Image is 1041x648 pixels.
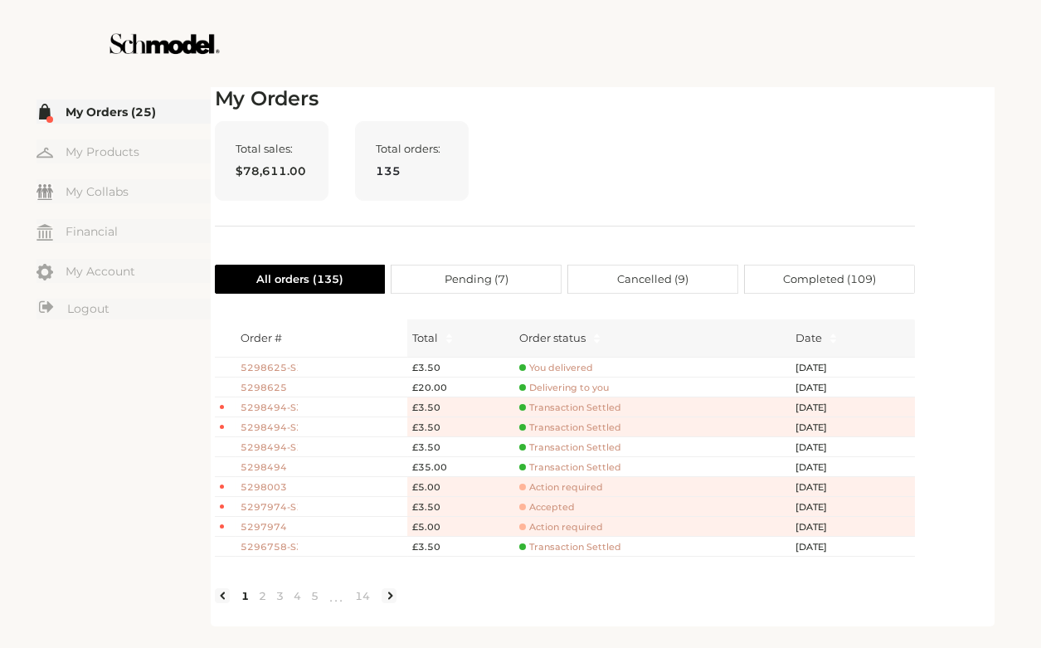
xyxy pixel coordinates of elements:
[36,224,53,241] img: my-financial.svg
[829,331,838,340] span: caret-up
[795,480,845,495] span: [DATE]
[289,588,306,603] a: 4
[795,421,845,435] span: [DATE]
[241,381,299,395] span: 5298625
[795,441,845,455] span: [DATE]
[795,381,845,395] span: [DATE]
[407,477,514,497] td: £5.00
[323,587,350,607] span: •••
[36,100,211,124] a: My Orders (25)
[241,480,299,495] span: 5298003
[407,537,514,557] td: £3.50
[795,460,845,475] span: [DATE]
[323,582,350,609] li: Next 5 Pages
[519,421,621,434] span: Transaction Settled
[271,588,289,603] a: 3
[795,500,845,514] span: [DATE]
[795,520,845,534] span: [DATE]
[36,104,53,120] img: my-order.svg
[829,337,838,346] span: caret-down
[241,540,299,554] span: 5296758-S3
[617,266,688,293] span: Cancelled ( 9 )
[519,461,621,474] span: Transaction Settled
[241,520,299,534] span: 5297974
[445,266,508,293] span: Pending ( 7 )
[36,144,53,161] img: my-hanger.svg
[236,142,308,155] span: Total sales:
[795,540,845,554] span: [DATE]
[36,259,211,283] a: My Account
[36,179,211,203] a: My Collabs
[519,382,609,394] span: Delivering to you
[376,162,448,180] span: 135
[215,588,230,603] li: Previous Page
[407,437,514,457] td: £3.50
[519,329,586,346] div: Order status
[236,319,408,358] th: Order #
[519,402,621,414] span: Transaction Settled
[407,457,514,477] td: £35.00
[592,337,601,346] span: caret-down
[519,362,593,374] span: You delivered
[36,100,211,322] div: Menu
[407,358,514,378] td: £3.50
[36,264,53,280] img: my-account.svg
[445,331,454,340] span: caret-up
[241,500,299,514] span: 5297974-S1
[382,588,396,603] li: Next Page
[236,162,308,180] span: $78,611.00
[241,460,299,475] span: 5298494
[795,329,822,346] span: Date
[407,517,514,537] td: £5.00
[783,266,876,293] span: Completed ( 109 )
[36,219,211,243] a: Financial
[36,184,53,200] img: my-friends.svg
[445,337,454,346] span: caret-down
[350,588,375,603] a: 14
[241,421,299,435] span: 5298494-S2
[36,299,211,319] a: Logout
[412,329,438,346] span: Total
[519,501,575,514] span: Accepted
[407,397,514,417] td: £3.50
[241,361,299,375] span: 5298625-S1
[241,401,299,415] span: 5298494-S3
[795,401,845,415] span: [DATE]
[519,441,621,454] span: Transaction Settled
[36,139,211,163] a: My Products
[215,87,915,111] h2: My Orders
[306,588,323,603] a: 5
[592,331,601,340] span: caret-up
[407,497,514,517] td: £3.50
[254,588,271,603] a: 2
[236,588,254,603] a: 1
[241,441,299,455] span: 5298494-S1
[256,266,343,293] span: All orders ( 135 )
[519,481,603,494] span: Action required
[407,378,514,397] td: £20.00
[519,541,621,553] span: Transaction Settled
[795,361,845,375] span: [DATE]
[407,417,514,437] td: £3.50
[519,521,603,534] span: Action required
[376,142,448,155] span: Total orders:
